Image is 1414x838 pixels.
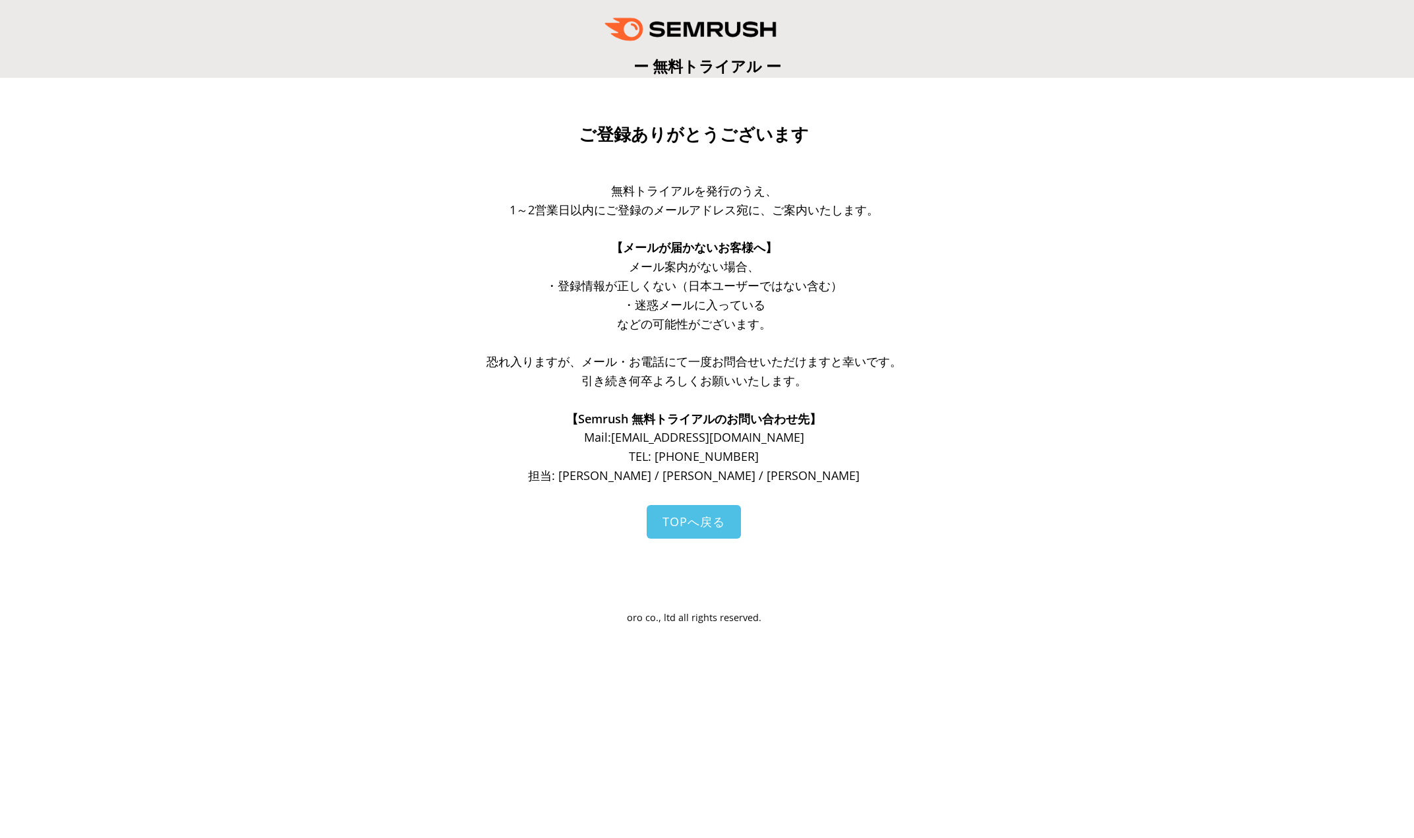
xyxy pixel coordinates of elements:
[617,316,771,332] span: などの可能性がございます。
[611,239,777,255] span: 【メールが届かないお客様へ】
[581,373,807,388] span: 引き続き何卒よろしくお願いいたします。
[623,297,765,313] span: ・迷惑メールに入っている
[633,55,781,76] span: ー 無料トライアル ー
[528,467,860,483] span: 担当: [PERSON_NAME] / [PERSON_NAME] / [PERSON_NAME]
[579,125,809,144] span: ご登録ありがとうございます
[629,448,759,464] span: TEL: [PHONE_NUMBER]
[510,202,879,218] span: 1～2営業日以内にご登録のメールアドレス宛に、ご案内いたします。
[629,258,759,274] span: メール案内がない場合、
[546,278,842,293] span: ・登録情報が正しくない（日本ユーザーではない含む）
[486,353,902,369] span: 恐れ入りますが、メール・お電話にて一度お問合せいただけますと幸いです。
[663,514,725,529] span: TOPへ戻る
[647,505,741,539] a: TOPへ戻る
[566,411,821,427] span: 【Semrush 無料トライアルのお問い合わせ先】
[627,611,761,624] span: oro co., ltd all rights reserved.
[584,429,804,445] span: Mail: [EMAIL_ADDRESS][DOMAIN_NAME]
[611,183,777,198] span: 無料トライアルを発行のうえ、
